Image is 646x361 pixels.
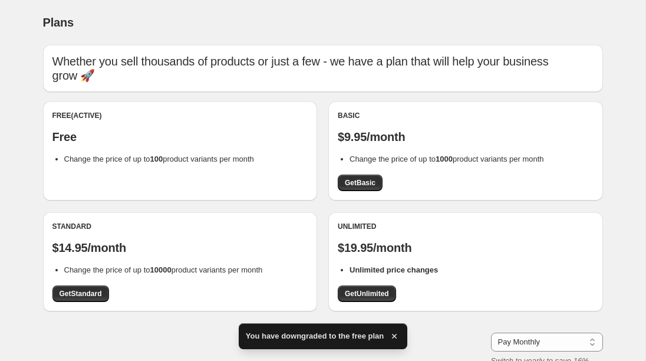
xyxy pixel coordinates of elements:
[436,155,453,163] b: 1000
[338,285,396,302] a: GetUnlimited
[52,285,109,302] a: GetStandard
[52,222,308,231] div: Standard
[52,111,308,120] div: Free (Active)
[345,178,375,188] span: Get Basic
[64,155,254,163] span: Change the price of up to product variants per month
[350,155,544,163] span: Change the price of up to product variants per month
[52,130,308,144] p: Free
[338,241,594,255] p: $19.95/month
[345,289,389,298] span: Get Unlimited
[52,54,594,83] p: Whether you sell thousands of products or just a few - we have a plan that will help your busines...
[338,222,594,231] div: Unlimited
[150,265,172,274] b: 10000
[246,330,384,342] span: You have downgraded to the free plan
[64,265,263,274] span: Change the price of up to product variants per month
[338,175,383,191] a: GetBasic
[60,289,102,298] span: Get Standard
[52,241,308,255] p: $14.95/month
[150,155,163,163] b: 100
[43,16,74,29] span: Plans
[338,130,594,144] p: $9.95/month
[350,265,438,274] b: Unlimited price changes
[338,111,594,120] div: Basic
